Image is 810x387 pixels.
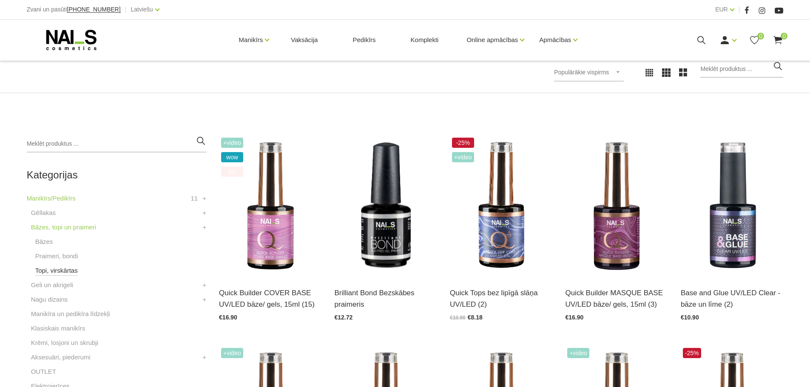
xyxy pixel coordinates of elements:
[700,61,783,78] input: Meklēt produktus ...
[565,287,668,310] a: Quick Builder MASQUE BASE UV/LED bāze/ gels, 15ml (3)
[27,193,76,203] a: Manikīrs/Pedikīrs
[31,222,96,232] a: Bāzes, topi un praimeri
[202,352,206,362] a: +
[219,287,321,310] a: Quick Builder COVER BASE UV/LED bāze/ gels, 15ml (15)
[681,287,783,310] a: Base and Glue UV/LED Clear - bāze un līme (2)
[452,152,474,162] span: +Video
[715,4,728,14] a: EUR
[450,315,466,321] span: €10.90
[749,35,760,45] a: 0
[757,33,764,40] span: 0
[27,136,206,153] input: Meklēt produktus ...
[31,208,56,218] a: Gēllakas
[31,367,56,377] a: OUTLET
[221,167,243,177] span: top
[27,4,121,15] div: Zvani un pasūti
[781,33,787,40] span: 0
[452,138,474,148] span: -25%
[35,237,53,247] a: Bāzes
[468,314,483,321] span: €8.18
[554,69,609,76] span: Populārākie vispirms
[31,352,91,362] a: Aksesuāri, piederumi
[31,338,98,348] a: Krēmi, losjoni un skrubji
[683,348,701,358] span: -25%
[31,309,110,319] a: Manikīra un pedikīra līdzekļi
[346,20,382,60] a: Pedikīrs
[35,251,78,261] a: Praimeri, bondi
[67,6,121,13] a: [PHONE_NUMBER]
[131,4,153,14] a: Latviešu
[202,193,206,203] a: +
[219,314,237,321] span: €16.90
[219,136,321,277] img: Šī brīža iemīlētākais produkts, kas nepieviļ nevienu meistaru.Perfektas noturības kamuflāžas bāze...
[31,280,73,290] a: Geli un akrigeli
[681,136,783,277] img: Līme tipšiem un bāze naga pārklājumam – 2in1. Inovatīvs produkts! Izmantojams kā līme tipšu pielī...
[404,20,446,60] a: Komplekti
[335,136,437,277] img: Bezskābes saķeres kārta nagiem.Skābi nesaturošs līdzeklis, kas nodrošina lielisku dabīgā naga saķ...
[202,208,206,218] a: +
[190,193,198,203] span: 11
[202,280,206,290] a: +
[565,314,583,321] span: €16.90
[27,169,206,181] h2: Kategorijas
[31,323,85,333] a: Klasiskais manikīrs
[681,314,699,321] span: €10.90
[567,348,589,358] span: +Video
[221,138,243,148] span: +Video
[773,35,783,45] a: 0
[239,23,263,57] a: Manikīrs
[284,20,324,60] a: Vaksācija
[335,287,437,310] a: Brilliant Bond Bezskābes praimeris
[466,23,518,57] a: Online apmācības
[565,136,668,277] img: Quick Masque base – viegli maskējoša bāze/gels. Šī bāze/gels ir unikāls produkts ar daudz izmanto...
[221,152,243,162] span: wow
[450,136,552,277] img: Virsējais pārklājums bez lipīgā slāņa.Nodrošina izcilu spīdumu manikīram līdz pat nākamajai profi...
[202,294,206,305] a: +
[335,314,353,321] span: €12.72
[221,348,243,358] span: +Video
[450,287,552,310] a: Quick Tops bez lipīgā slāņa UV/LED (2)
[539,23,571,57] a: Apmācības
[125,4,127,15] span: |
[35,266,78,276] a: Topi, virskārtas
[202,222,206,232] a: +
[739,4,740,15] span: |
[31,294,68,305] a: Nagu dizains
